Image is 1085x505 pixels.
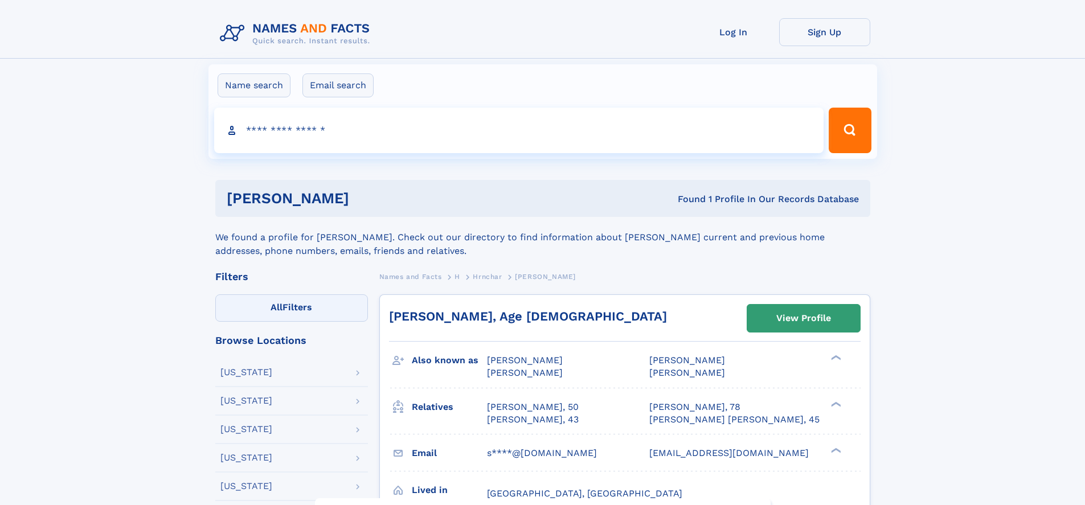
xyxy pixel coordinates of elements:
input: search input [214,108,824,153]
div: ❯ [828,446,842,454]
div: ❯ [828,400,842,408]
label: Filters [215,294,368,322]
span: [PERSON_NAME] [649,367,725,378]
a: [PERSON_NAME], 43 [487,413,579,426]
div: Browse Locations [215,335,368,346]
span: [PERSON_NAME] [649,355,725,366]
div: Filters [215,272,368,282]
a: [PERSON_NAME], Age [DEMOGRAPHIC_DATA] [389,309,667,323]
label: Name search [218,73,290,97]
span: All [271,302,282,313]
div: [US_STATE] [220,453,272,462]
h1: [PERSON_NAME] [227,191,514,206]
span: [GEOGRAPHIC_DATA], [GEOGRAPHIC_DATA] [487,488,682,499]
label: Email search [302,73,374,97]
div: [US_STATE] [220,425,272,434]
a: [PERSON_NAME], 50 [487,401,579,413]
div: [US_STATE] [220,396,272,405]
div: View Profile [776,305,831,331]
a: View Profile [747,305,860,332]
a: Hrnchar [473,269,502,284]
span: [EMAIL_ADDRESS][DOMAIN_NAME] [649,447,809,458]
span: [PERSON_NAME] [487,355,563,366]
span: [PERSON_NAME] [515,273,576,281]
a: Sign Up [779,18,870,46]
a: H [455,269,460,284]
h3: Also known as [412,351,487,370]
div: [US_STATE] [220,482,272,491]
h3: Lived in [412,481,487,500]
h3: Relatives [412,397,487,417]
div: We found a profile for [PERSON_NAME]. Check out our directory to find information about [PERSON_N... [215,217,870,258]
h3: Email [412,444,487,463]
a: Names and Facts [379,269,442,284]
span: Hrnchar [473,273,502,281]
div: Found 1 Profile In Our Records Database [513,193,859,206]
div: ❯ [828,354,842,362]
a: [PERSON_NAME] [PERSON_NAME], 45 [649,413,820,426]
a: [PERSON_NAME], 78 [649,401,740,413]
button: Search Button [829,108,871,153]
img: Logo Names and Facts [215,18,379,49]
span: H [455,273,460,281]
a: Log In [688,18,779,46]
span: [PERSON_NAME] [487,367,563,378]
div: [US_STATE] [220,368,272,377]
